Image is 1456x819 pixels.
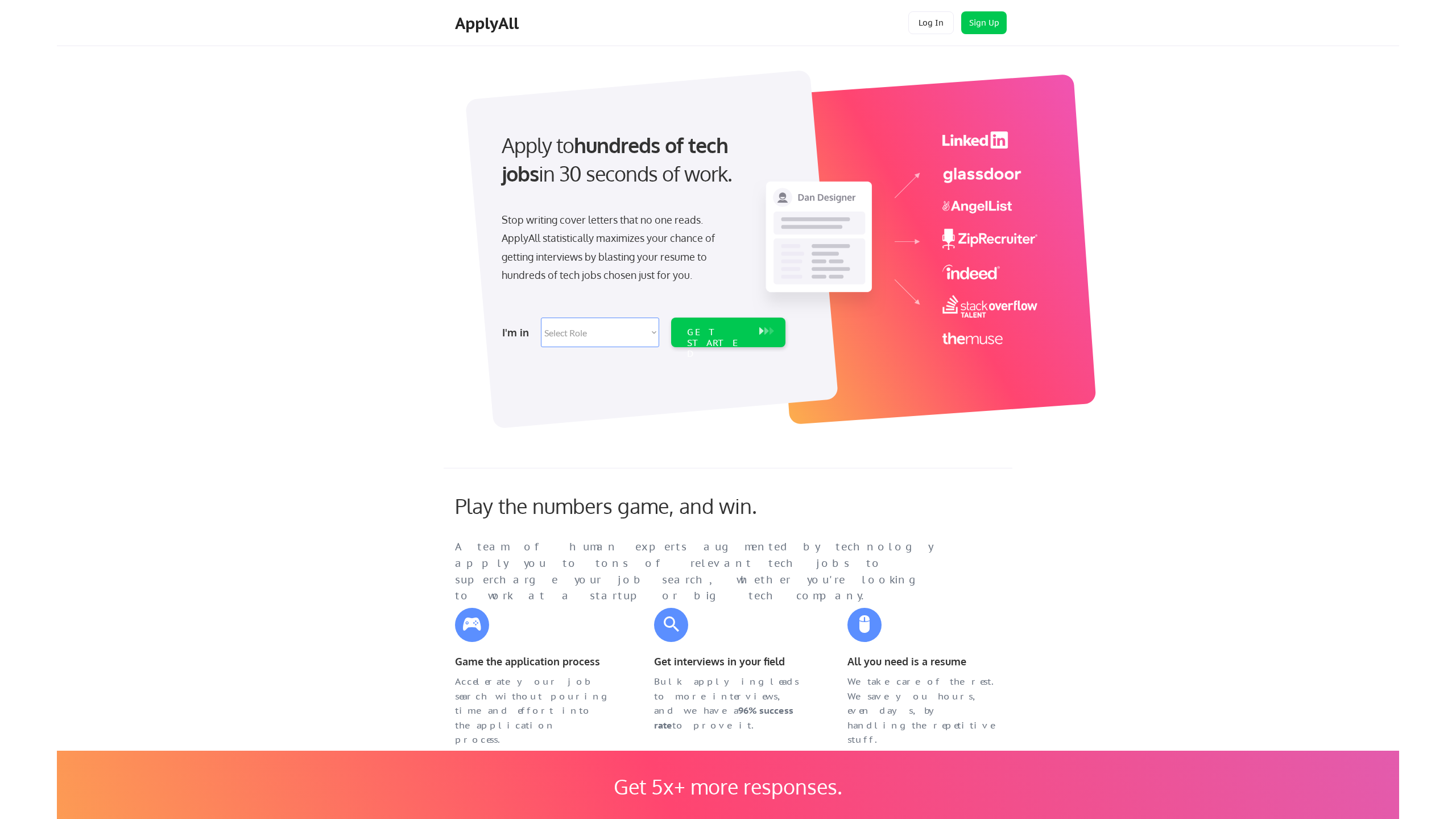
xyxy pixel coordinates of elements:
div: Apply to in 30 seconds of work. [502,131,781,188]
div: GET STARTED [687,327,748,360]
div: Play the numbers game, and win. [455,493,808,518]
strong: 96% success rate [654,705,796,731]
button: Sign Up [961,11,1007,34]
div: All you need is a resume [847,653,1001,670]
div: ApplyAll [455,14,522,33]
div: A team of human experts augmented by technology apply you to tons of relevant tech jobs to superc... [455,539,955,604]
div: Get 5x+ more responses. [603,774,853,799]
div: Stop writing cover letters that no one reads. ApplyAll statistically maximizes your chance of get... [502,211,735,285]
div: Bulk applying leads to more interviews, and we have a to prove it. [654,674,808,732]
div: We take care of the rest. We save you hours, even days, by handling the repetitive stuff. [847,674,1001,747]
div: Get interviews in your field [654,653,808,670]
div: I'm in [502,323,534,341]
button: Log In [908,11,954,34]
strong: hundreds of tech jobs [502,132,733,186]
div: Game the application process [455,653,609,670]
div: Accelerate your job search without pouring time and effort into the application process. [455,674,609,747]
